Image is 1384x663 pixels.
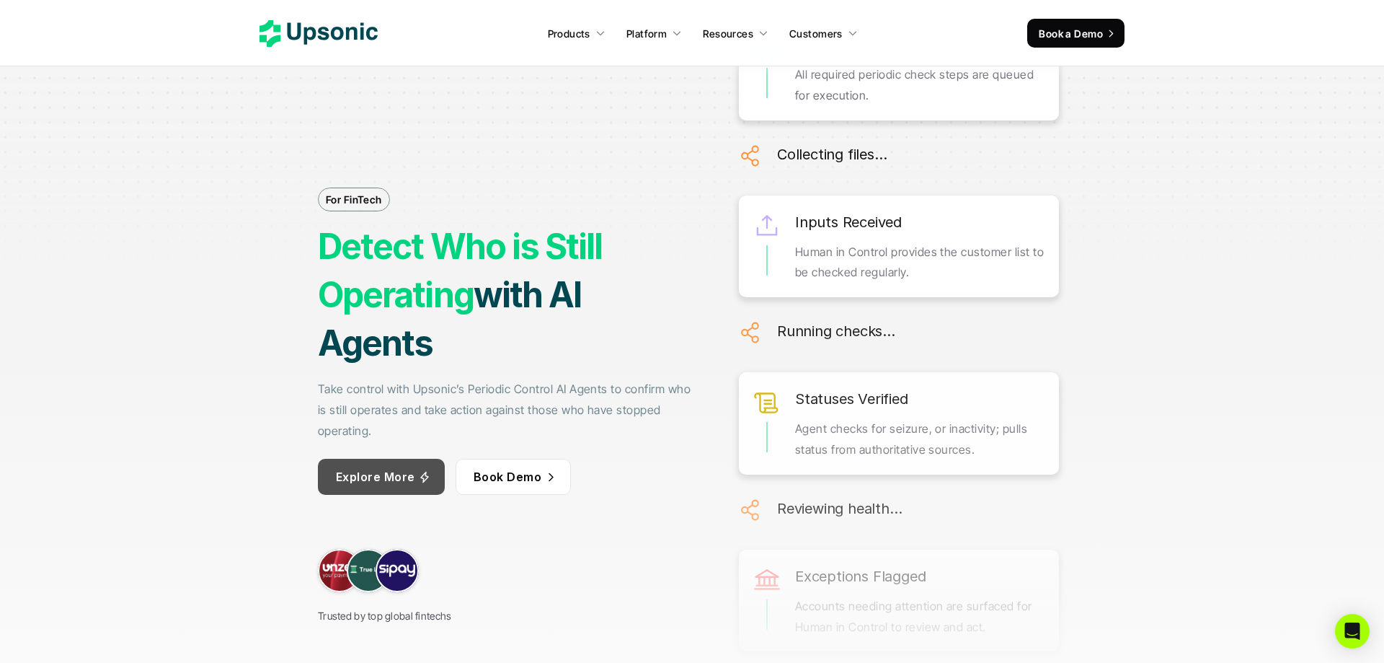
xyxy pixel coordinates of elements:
h6: Collecting files… [777,142,887,167]
a: Products [539,20,614,46]
p: Explore More [336,467,415,488]
p: Book a Demo [1039,26,1103,41]
p: Trusted by top global fintechs [318,607,451,625]
p: Agent checks for seizure, or inactivity; pulls status from authoritative sources. [795,418,1044,460]
p: Human in Control provides the customer list to be checked regularly. [795,242,1044,284]
p: All required periodic check steps are queued for execution. [795,64,1044,106]
a: Book Demo [456,459,571,495]
h6: Inputs Received [795,210,902,234]
a: Explore More [318,459,445,495]
p: For FinTech [326,192,382,207]
p: Take control with Upsonic’s Periodic Control AI Agents to confirm who is still operates and take ... [318,379,697,441]
div: Open Intercom Messenger [1335,614,1370,649]
p: Products [548,26,590,41]
p: Resources [703,26,753,41]
h6: Statuses Verified [795,387,908,411]
p: Book Demo [474,467,541,488]
h6: Reviewing health… [777,496,902,521]
p: Accounts needing attention are surfaced for Human in Control to review and act. [795,596,1044,638]
p: Customers [789,26,843,41]
strong: Detect Who is Still Operating [318,225,609,316]
p: Platform [626,26,667,41]
h6: Exceptions Flagged [795,564,926,589]
h6: Running checks… [777,319,895,343]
